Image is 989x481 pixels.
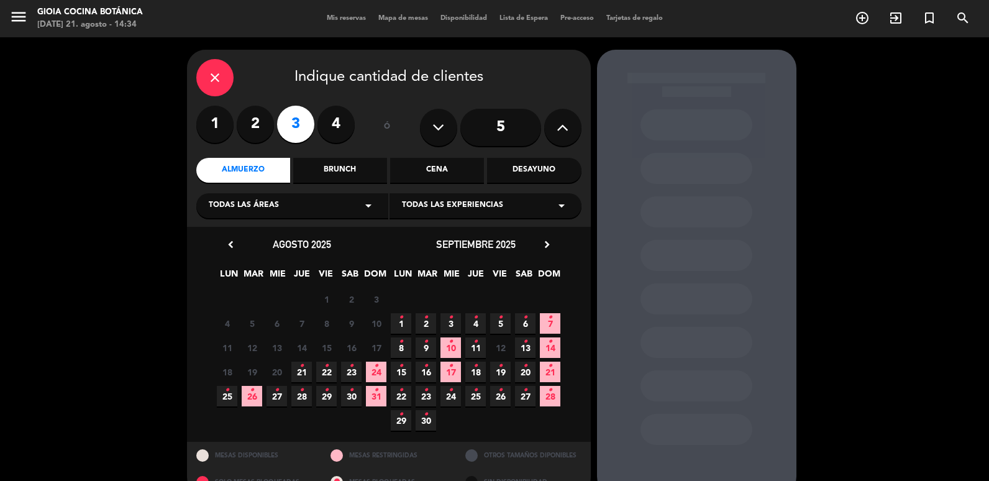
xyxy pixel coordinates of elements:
span: 12 [490,337,511,358]
div: Indique cantidad de clientes [196,59,581,96]
i: • [399,356,403,376]
span: JUE [291,267,312,287]
i: • [374,356,378,376]
span: 23 [416,386,436,406]
span: 16 [341,337,362,358]
span: 25 [217,386,237,406]
span: 4 [465,313,486,334]
span: 31 [366,386,386,406]
div: Brunch [293,158,387,183]
span: 28 [540,386,560,406]
span: Lista de Espera [493,15,554,22]
i: • [299,356,304,376]
i: • [449,380,453,400]
div: Cena [390,158,484,183]
span: VIE [316,267,336,287]
i: • [424,380,428,400]
span: 17 [366,337,386,358]
i: • [449,356,453,376]
span: SAB [340,267,360,287]
i: • [473,356,478,376]
i: • [424,332,428,352]
span: Todas las áreas [209,199,279,212]
i: • [548,356,552,376]
span: 21 [291,362,312,382]
div: MESAS DISPONIBLES [187,442,322,469]
label: 3 [277,106,314,143]
span: VIE [490,267,510,287]
i: • [399,380,403,400]
i: • [523,380,527,400]
span: MIE [441,267,462,287]
span: LUN [393,267,413,287]
i: • [523,308,527,328]
i: chevron_right [540,238,554,251]
span: 5 [242,313,262,334]
i: • [299,380,304,400]
i: • [424,356,428,376]
i: arrow_drop_down [554,198,569,213]
span: 4 [217,313,237,334]
i: • [275,380,279,400]
span: 15 [391,362,411,382]
span: 23 [341,362,362,382]
span: 13 [267,337,287,358]
label: 1 [196,106,234,143]
i: • [399,405,403,424]
span: Mapa de mesas [372,15,434,22]
span: 1 [316,289,337,309]
i: search [955,11,970,25]
span: 6 [267,313,287,334]
i: exit_to_app [888,11,903,25]
div: OTROS TAMAÑOS DIPONIBLES [456,442,591,469]
span: Disponibilidad [434,15,493,22]
i: • [523,356,527,376]
span: 18 [217,362,237,382]
i: • [424,308,428,328]
span: 20 [267,362,287,382]
span: 8 [391,337,411,358]
span: 17 [440,362,461,382]
span: 16 [416,362,436,382]
span: DOM [538,267,558,287]
span: 28 [291,386,312,406]
span: 22 [316,362,337,382]
span: 29 [316,386,337,406]
span: 7 [291,313,312,334]
span: Tarjetas de regalo [600,15,669,22]
span: SAB [514,267,534,287]
i: • [523,332,527,352]
span: 5 [490,313,511,334]
span: 18 [465,362,486,382]
i: • [324,380,329,400]
span: 2 [341,289,362,309]
span: 25 [465,386,486,406]
i: • [225,380,229,400]
span: JUE [465,267,486,287]
span: Pre-acceso [554,15,600,22]
span: MAR [417,267,437,287]
span: 27 [515,386,536,406]
span: 11 [217,337,237,358]
span: 9 [341,313,362,334]
i: • [473,380,478,400]
span: 26 [242,386,262,406]
i: • [473,332,478,352]
span: 27 [267,386,287,406]
span: 26 [490,386,511,406]
i: • [473,308,478,328]
div: MESAS RESTRINGIDAS [321,442,456,469]
span: 10 [440,337,461,358]
label: 4 [317,106,355,143]
span: 30 [341,386,362,406]
div: [DATE] 21. agosto - 14:34 [37,19,143,31]
div: Gioia Cocina Botánica [37,6,143,19]
span: 15 [316,337,337,358]
i: • [250,380,254,400]
span: 7 [540,313,560,334]
div: Desayuno [487,158,581,183]
div: Almuerzo [196,158,290,183]
span: MIE [267,267,288,287]
span: 6 [515,313,536,334]
span: 20 [515,362,536,382]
